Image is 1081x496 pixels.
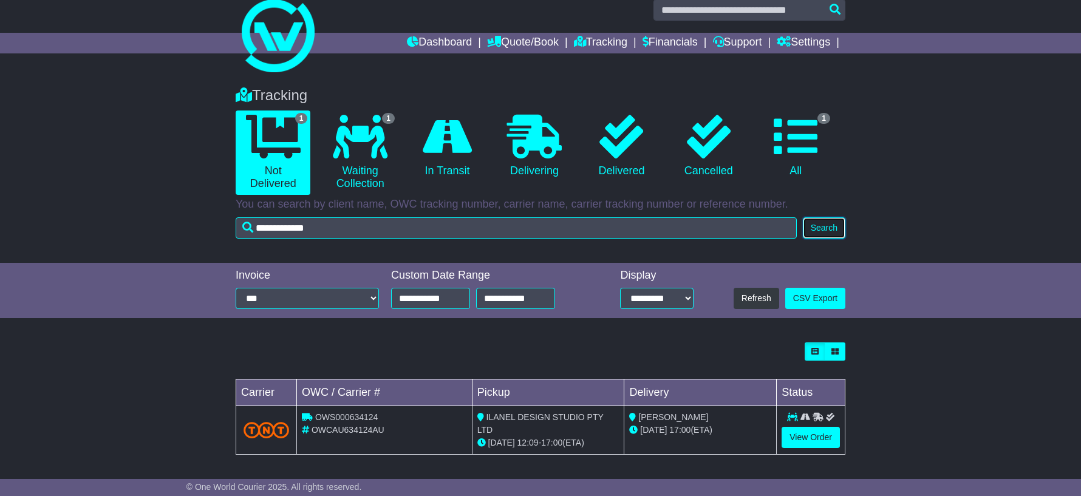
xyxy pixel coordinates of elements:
[541,438,562,447] span: 17:00
[410,110,485,182] a: In Transit
[777,379,845,406] td: Status
[517,438,539,447] span: 12:09
[759,110,833,182] a: 1 All
[640,425,667,435] span: [DATE]
[312,425,384,435] span: OWCAU634124AU
[236,269,379,282] div: Invoice
[236,198,845,211] p: You can search by client name, OWC tracking number, carrier name, carrier tracking number or refe...
[629,424,771,437] div: (ETA)
[236,110,310,195] a: 1 Not Delivered
[620,269,693,282] div: Display
[624,379,777,406] td: Delivery
[186,482,362,492] span: © One World Courier 2025. All rights reserved.
[497,110,571,182] a: Delivering
[297,379,472,406] td: OWC / Carrier #
[315,412,378,422] span: OWS000634124
[236,379,297,406] td: Carrier
[782,427,840,448] a: View Order
[230,87,851,104] div: Tracking
[295,113,308,124] span: 1
[477,412,604,435] span: ILANEL DESIGN STUDIO PTY LTD
[638,412,708,422] span: [PERSON_NAME]
[777,33,830,53] a: Settings
[488,438,515,447] span: [DATE]
[487,33,559,53] a: Quote/Book
[407,33,472,53] a: Dashboard
[671,110,746,182] a: Cancelled
[322,110,397,195] a: 1 Waiting Collection
[584,110,659,182] a: Delivered
[477,437,619,449] div: - (ETA)
[734,288,779,309] button: Refresh
[803,217,845,239] button: Search
[785,288,845,309] a: CSV Export
[817,113,830,124] span: 1
[472,379,624,406] td: Pickup
[713,33,762,53] a: Support
[244,422,289,438] img: TNT_Domestic.png
[382,113,395,124] span: 1
[643,33,698,53] a: Financials
[391,269,586,282] div: Custom Date Range
[669,425,691,435] span: 17:00
[574,33,627,53] a: Tracking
